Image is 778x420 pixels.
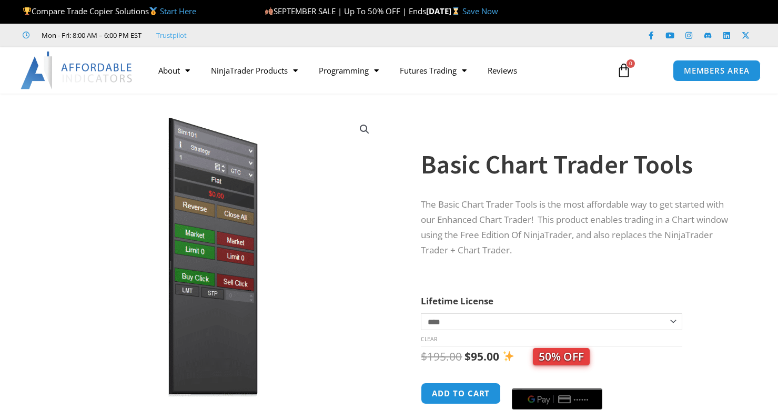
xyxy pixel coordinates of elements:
[533,348,590,365] span: 50% OFF
[148,58,607,83] nav: Menu
[464,349,471,364] span: $
[464,349,499,364] bdi: 95.00
[510,381,604,382] iframe: Secure express checkout frame
[44,112,382,403] img: BasicTools
[23,7,31,15] img: 🏆
[156,29,187,42] a: Trustpilot
[355,120,374,139] a: View full-screen image gallery
[421,383,501,404] button: Add to cart
[574,396,590,403] text: ••••••
[477,58,528,83] a: Reviews
[421,335,437,343] a: Clear options
[421,295,493,307] label: Lifetime License
[684,67,750,75] span: MEMBERS AREA
[265,7,273,15] img: 🍂
[426,6,462,16] strong: [DATE]
[149,7,157,15] img: 🥇
[21,52,134,89] img: LogoAI | Affordable Indicators – NinjaTrader
[601,55,647,86] a: 0
[39,29,142,42] span: Mon - Fri: 8:00 AM – 6:00 PM EST
[421,146,728,183] h1: Basic Chart Trader Tools
[200,58,308,83] a: NinjaTrader Products
[148,58,200,83] a: About
[421,349,462,364] bdi: 195.00
[23,6,196,16] span: Compare Trade Copier Solutions
[421,349,427,364] span: $
[627,59,635,68] span: 0
[160,6,196,16] a: Start Here
[421,197,728,258] p: The Basic Chart Trader Tools is the most affordable way to get started with our Enhanced Chart Tr...
[462,6,498,16] a: Save Now
[389,58,477,83] a: Futures Trading
[673,60,761,81] a: MEMBERS AREA
[512,388,602,409] button: Buy with GPay
[503,351,514,362] img: ✨
[308,58,389,83] a: Programming
[265,6,426,16] span: SEPTEMBER SALE | Up To 50% OFF | Ends
[452,7,460,15] img: ⌛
